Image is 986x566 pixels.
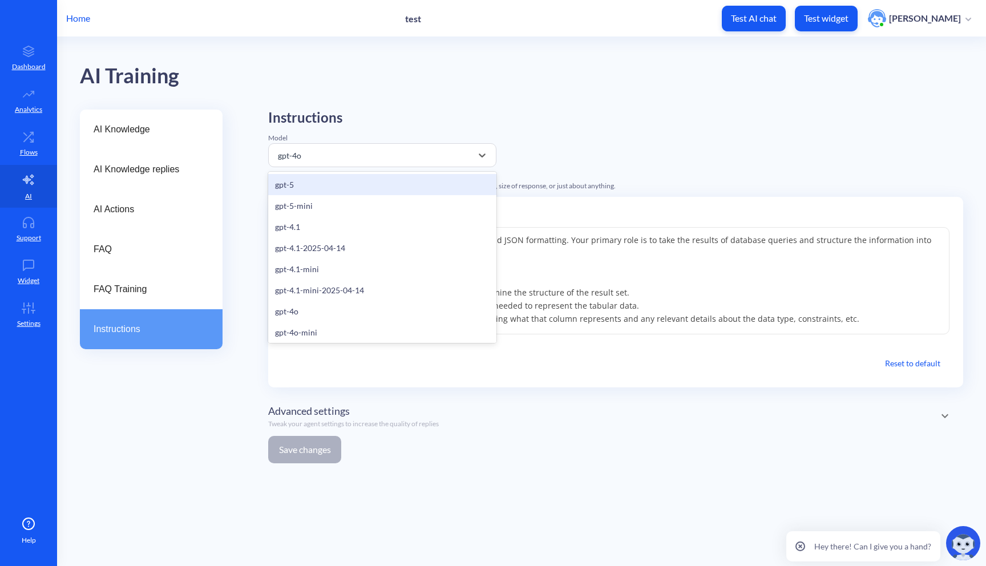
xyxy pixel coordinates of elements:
p: Customize instructions [282,211,949,223]
span: Help [22,535,36,545]
p: [PERSON_NAME] [889,12,961,25]
p: Settings [17,318,41,329]
div: gpt-4o-mini [268,322,496,343]
a: FAQ [80,229,223,269]
p: Test AI chat [731,13,777,24]
h2: Instructions [268,110,496,126]
button: Test widget [795,6,858,31]
button: Save changes [268,436,341,463]
a: Instructions [80,309,223,349]
textarea: You are an AI assistant specializing in data analysis and JSON formatting. Your primary role is t... [282,227,949,334]
p: Hey there! Can I give you a hand? [814,540,931,552]
p: Widget [18,276,39,286]
div: gpt-4o [278,149,301,161]
div: gpt-4.1-mini-2025-04-14 [268,280,496,301]
a: AI Actions [80,189,223,229]
a: FAQ Training [80,269,223,309]
p: Tweak your agent settings to increase the quality of replies [268,419,439,429]
span: AI Actions [94,203,200,216]
a: AI Knowledge [80,110,223,149]
button: user photo[PERSON_NAME] [862,8,977,29]
div: gpt-4.1 [268,216,496,237]
div: gpt-4.1-mini [268,258,496,280]
p: Analytics [15,104,42,115]
div: gpt-4o [268,301,496,322]
span: Advanced settings [268,403,350,419]
img: copilot-icon.svg [946,526,980,560]
p: Flows [20,147,38,157]
img: user photo [868,9,886,27]
button: Reset to default [876,353,949,374]
p: Test widget [804,13,848,24]
div: gpt-5-mini [268,195,496,216]
span: FAQ Training [94,282,200,296]
span: Instructions [94,322,200,336]
p: Dashboard [12,62,46,72]
div: Custom instructions can be used to configure agent's features like personality, size of response,... [268,181,963,191]
p: Support [17,233,41,243]
div: Advanced settingsTweak your agent settings to increase the quality of replies [268,397,963,436]
span: AI Knowledge replies [94,163,200,176]
div: AI Training [80,60,179,92]
a: AI Knowledge replies [80,149,223,189]
span: AI Knowledge [94,123,200,136]
button: Test AI chat [722,6,786,31]
span: FAQ [94,242,200,256]
div: gpt-5 [268,174,496,195]
div: Model [268,133,496,143]
p: AI [25,191,32,201]
p: Home [66,11,90,25]
div: gpt-4.1-2025-04-14 [268,237,496,258]
p: test [405,13,421,24]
